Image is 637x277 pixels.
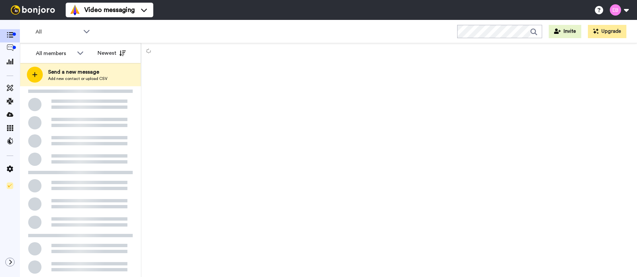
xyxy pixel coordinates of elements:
[549,25,581,38] button: Invite
[588,25,626,38] button: Upgrade
[84,5,135,15] span: Video messaging
[48,68,107,76] span: Send a new message
[7,182,13,189] img: Checklist.svg
[8,5,58,15] img: bj-logo-header-white.svg
[93,46,131,60] button: Newest
[35,28,80,36] span: All
[70,5,80,15] img: vm-color.svg
[36,49,74,57] div: All members
[48,76,107,81] span: Add new contact or upload CSV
